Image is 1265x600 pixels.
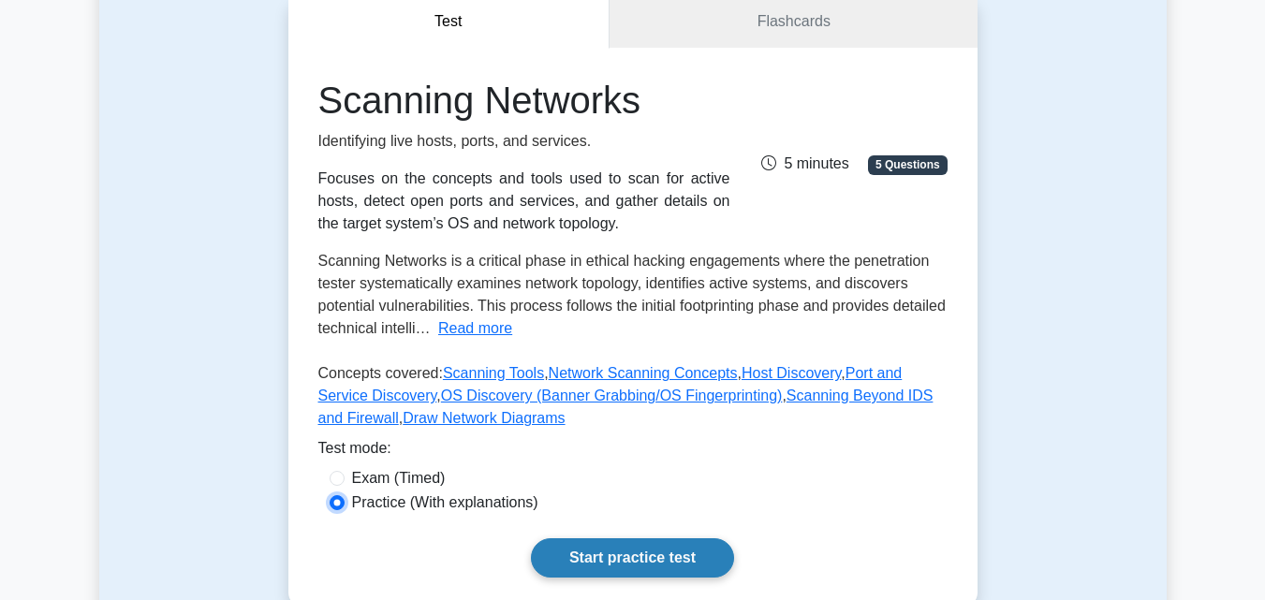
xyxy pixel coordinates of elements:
[868,155,947,174] span: 5 Questions
[318,437,948,467] div: Test mode:
[352,467,446,490] label: Exam (Timed)
[352,491,538,514] label: Practice (With explanations)
[318,78,730,123] h1: Scanning Networks
[438,317,512,340] button: Read more
[318,168,730,235] div: Focuses on the concepts and tools used to scan for active hosts, detect open ports and services, ...
[761,155,848,171] span: 5 minutes
[318,130,730,153] p: Identifying live hosts, ports, and services.
[443,365,544,381] a: Scanning Tools
[403,410,565,426] a: Draw Network Diagrams
[531,538,734,578] a: Start practice test
[318,362,948,437] p: Concepts covered: , , , , , ,
[441,388,783,403] a: OS Discovery (Banner Grabbing/OS Fingerprinting)
[318,253,946,336] span: Scanning Networks is a critical phase in ethical hacking engagements where the penetration tester...
[549,365,738,381] a: Network Scanning Concepts
[742,365,841,381] a: Host Discovery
